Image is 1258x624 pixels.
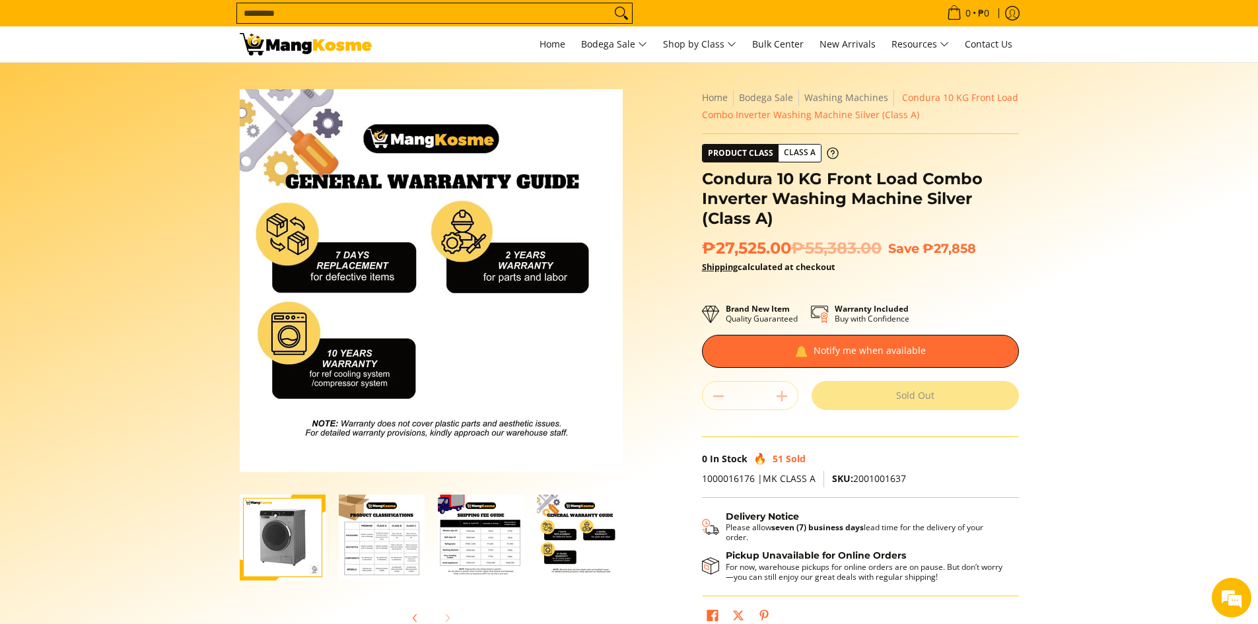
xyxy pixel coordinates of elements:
[726,510,799,522] strong: Delivery Notice
[965,38,1012,50] span: Contact Us
[888,240,919,256] span: Save
[533,26,572,62] a: Home
[923,240,976,256] span: ₱27,858
[958,26,1019,62] a: Contact Us
[726,304,798,324] p: Quality Guaranteed
[739,91,793,104] a: Bodega Sale
[885,26,956,62] a: Resources
[581,36,647,53] span: Bodega Sale
[773,452,783,465] span: 51
[240,89,623,472] img: Condura 10 KG Front Load Combo Inverter Washing Machine Silver (Class A)
[702,91,1018,121] span: Condura 10 KG Front Load Combo Inverter Washing Machine Silver (Class A)
[339,495,425,580] img: Condura 10 KG Front Load Combo Inverter Washing Machine Silver (Class A)-4
[752,38,804,50] span: Bulk Center
[786,452,806,465] span: Sold
[28,166,230,300] span: We are offline. Please leave us a message.
[820,38,876,50] span: New Arrivals
[611,3,632,23] button: Search
[813,26,882,62] a: New Arrivals
[891,36,949,53] span: Resources
[69,74,222,91] div: Leave a message
[791,238,882,258] del: ₱55,383.00
[656,26,743,62] a: Shop by Class
[575,26,654,62] a: Bodega Sale
[832,472,853,485] span: SKU:
[832,472,906,485] span: 2001001637
[726,562,1006,582] p: For now, warehouse pickups for online orders are on pause. But don’t worry—you can still enjoy ou...
[702,238,882,258] span: ₱27,525.00
[702,452,707,465] span: 0
[702,511,1006,543] button: Shipping & Delivery
[663,36,736,53] span: Shop by Class
[702,261,738,273] a: Shipping
[193,407,240,425] em: Submit
[702,91,728,104] a: Home
[726,522,1006,542] p: Please allow lead time for the delivery of your order.
[702,472,816,485] span: 1000016176 |MK CLASS A
[240,495,326,580] img: Condura 10 KG Front Load Combo Inverter Washing Machine Silver (Class A)-3
[976,9,991,18] span: ₱0
[943,6,993,20] span: •
[703,145,779,162] span: Product Class
[702,89,1019,123] nav: Breadcrumbs
[746,26,810,62] a: Bulk Center
[537,495,623,580] img: Condura 10 KG Front Load Combo Inverter Washing Machine Silver (Class A)-6
[540,38,565,50] span: Home
[726,303,790,314] strong: Brand New Item
[702,144,839,162] a: Product Class Class A
[7,361,252,407] textarea: Type your message and click 'Submit'
[835,304,909,324] p: Buy with Confidence
[217,7,248,38] div: Minimize live chat window
[710,452,748,465] span: In Stock
[835,303,909,314] strong: Warranty Included
[771,522,864,533] strong: seven (7) business days
[438,495,524,580] img: mang-kosme-shipping-fee-guide-infographic
[963,9,973,18] span: 0
[385,26,1019,62] nav: Main Menu
[702,169,1019,228] h1: Condura 10 KG Front Load Combo Inverter Washing Machine Silver (Class A)
[804,91,888,104] a: Washing Machines
[726,549,906,561] strong: Pickup Unavailable for Online Orders
[240,33,372,55] img: Condura Front Load Inverter Washing Machine (Class A) l Mang Kosme
[779,145,821,161] span: Class A
[702,261,835,273] strong: calculated at checkout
